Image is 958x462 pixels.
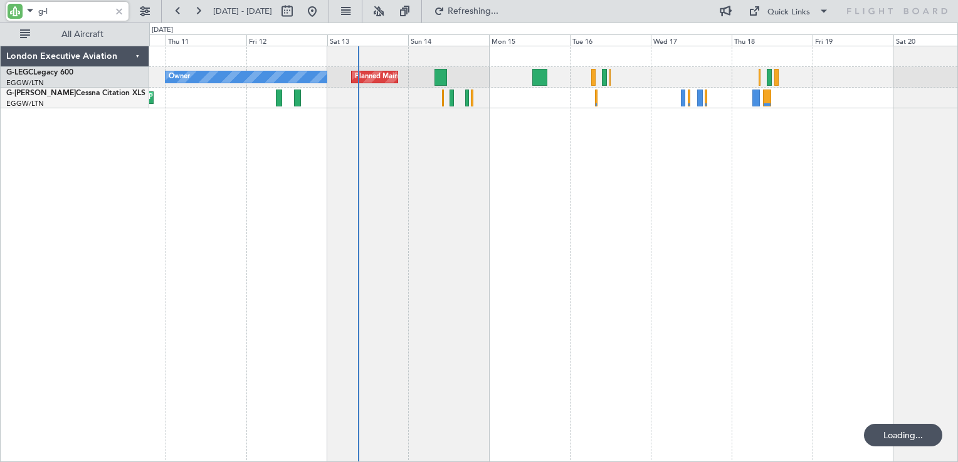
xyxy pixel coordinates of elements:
[813,34,893,46] div: Fri 19
[447,7,500,16] span: Refreshing...
[489,34,570,46] div: Mon 15
[408,34,489,46] div: Sun 14
[6,90,76,97] span: G-[PERSON_NAME]
[767,6,810,19] div: Quick Links
[6,90,145,97] a: G-[PERSON_NAME]Cessna Citation XLS
[33,30,132,39] span: All Aircraft
[246,34,327,46] div: Fri 12
[428,1,503,21] button: Refreshing...
[651,34,732,46] div: Wed 17
[169,68,190,86] div: Owner
[864,424,942,446] div: Loading...
[6,69,33,76] span: G-LEGC
[213,6,272,17] span: [DATE] - [DATE]
[166,34,246,46] div: Thu 11
[6,99,44,108] a: EGGW/LTN
[38,2,110,21] input: A/C (Reg. or Type)
[355,68,552,86] div: Planned Maint [GEOGRAPHIC_DATA] ([GEOGRAPHIC_DATA])
[152,25,173,36] div: [DATE]
[14,24,136,44] button: All Aircraft
[6,69,73,76] a: G-LEGCLegacy 600
[570,34,651,46] div: Tue 16
[742,1,835,21] button: Quick Links
[732,34,813,46] div: Thu 18
[6,78,44,88] a: EGGW/LTN
[327,34,408,46] div: Sat 13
